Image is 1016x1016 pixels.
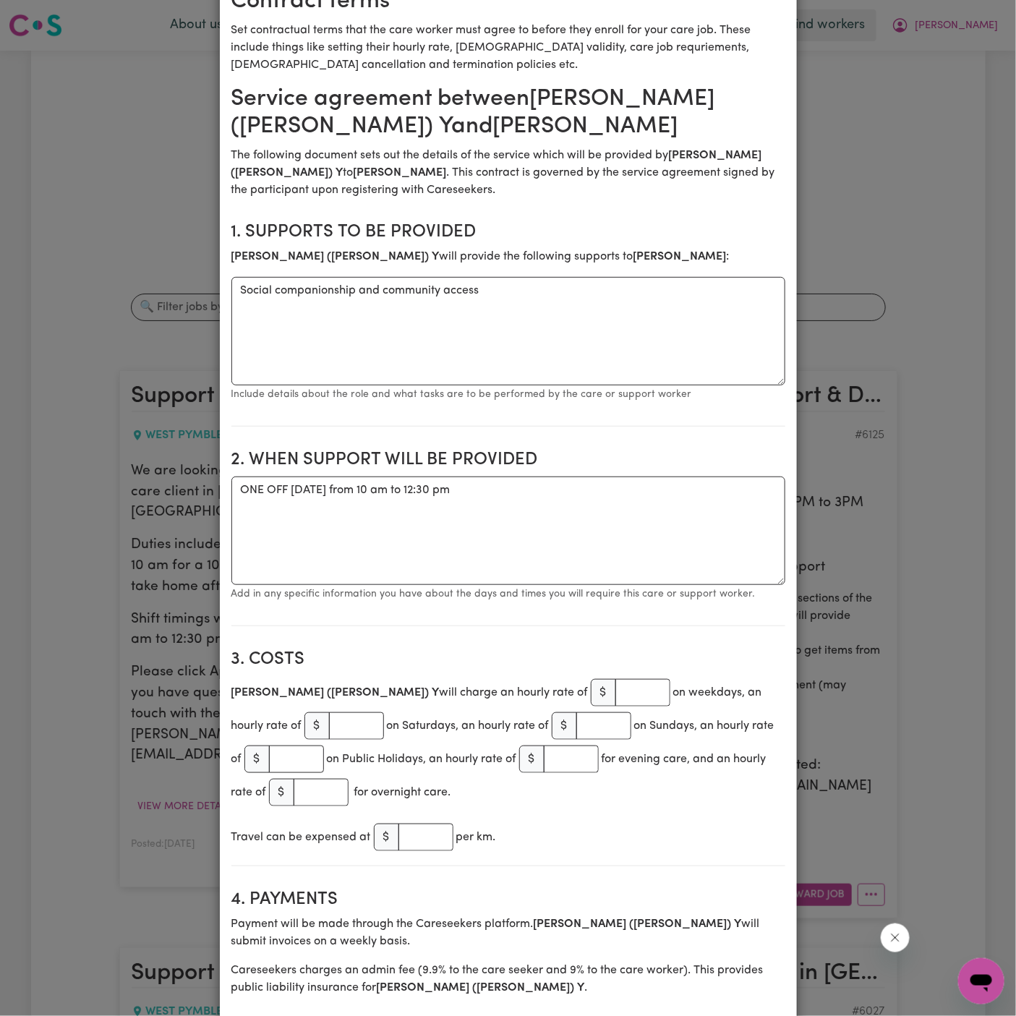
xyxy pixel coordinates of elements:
h2: Service agreement between [PERSON_NAME] ([PERSON_NAME]) Y and [PERSON_NAME] [231,85,785,141]
div: Travel can be expensed at per km. [231,821,785,854]
span: $ [244,746,270,773]
b: [PERSON_NAME] [633,251,727,262]
span: $ [269,779,294,806]
h2: 1. Supports to be provided [231,222,785,243]
textarea: Social companionship and community access [231,277,785,385]
p: Careseekers charges an admin fee ( 9.9 % to the care seeker and 9% to the care worker). This prov... [231,962,785,997]
p: The following document sets out the details of the service which will be provided by to . This co... [231,147,785,199]
p: Payment will be made through the Careseekers platform. will submit invoices on a weekly basis. [231,916,785,951]
span: $ [552,712,577,740]
b: [PERSON_NAME] ([PERSON_NAME]) Y [377,983,585,994]
span: Need any help? [9,10,87,22]
p: Set contractual terms that the care worker must agree to before they enroll for your care job. Th... [231,22,785,74]
b: [PERSON_NAME] ([PERSON_NAME]) Y [231,150,762,179]
h2: 3. Costs [231,649,785,670]
span: $ [519,746,545,773]
small: Include details about the role and what tasks are to be performed by the care or support worker [231,389,692,400]
p: will provide the following supports to : [231,248,785,265]
span: $ [591,679,616,706]
small: Add in any specific information you have about the days and times you will require this care or s... [231,589,756,599]
iframe: Button to launch messaging window [958,958,1004,1004]
h2: 2. When support will be provided [231,450,785,471]
textarea: ONE OFF [DATE] from 10 am to 12:30 pm [231,477,785,585]
span: $ [304,712,330,740]
div: will charge an hourly rate of on weekdays, an hourly rate of on Saturdays, an hourly rate of on S... [231,676,785,809]
b: [PERSON_NAME] ([PERSON_NAME]) Y [231,687,440,699]
iframe: Close message [881,923,910,952]
b: [PERSON_NAME] ([PERSON_NAME]) Y [231,251,440,262]
h2: 4. Payments [231,889,785,910]
span: $ [374,824,399,851]
b: [PERSON_NAME] [354,167,447,179]
b: [PERSON_NAME] ([PERSON_NAME]) Y [534,919,742,931]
